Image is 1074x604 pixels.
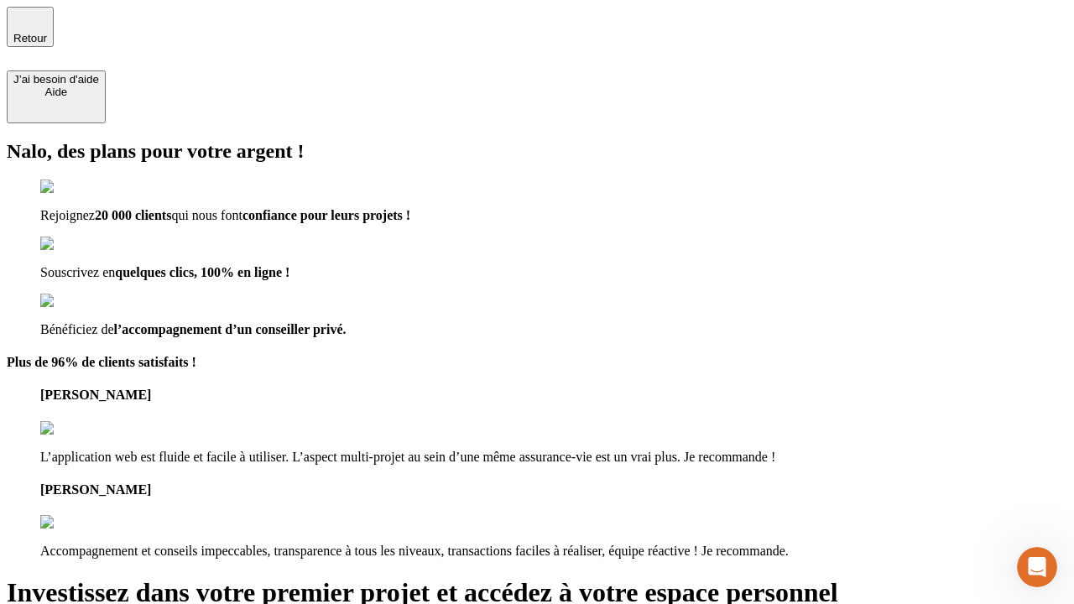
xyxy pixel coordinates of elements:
h4: [PERSON_NAME] [40,482,1067,497]
button: Retour [7,7,54,47]
img: checkmark [40,180,112,195]
p: L’application web est fluide et facile à utiliser. L’aspect multi-projet au sein d’une même assur... [40,450,1067,465]
span: Souscrivez en [40,265,115,279]
div: J’ai besoin d'aide [13,73,99,86]
img: reviews stars [40,515,123,530]
h4: Plus de 96% de clients satisfaits ! [7,355,1067,370]
span: Rejoignez [40,208,95,222]
span: 20 000 clients [95,208,172,222]
span: l’accompagnement d’un conseiller privé. [114,322,347,336]
img: checkmark [40,294,112,309]
p: Accompagnement et conseils impeccables, transparence à tous les niveaux, transactions faciles à r... [40,544,1067,559]
span: qui nous font [171,208,242,222]
img: reviews stars [40,421,123,436]
img: checkmark [40,237,112,252]
span: confiance pour leurs projets ! [242,208,410,222]
span: Retour [13,32,47,44]
span: quelques clics, 100% en ligne ! [115,265,289,279]
h4: [PERSON_NAME] [40,388,1067,403]
h2: Nalo, des plans pour votre argent ! [7,140,1067,163]
button: J’ai besoin d'aideAide [7,70,106,123]
span: Bénéficiez de [40,322,114,336]
iframe: Intercom live chat [1017,547,1057,587]
div: Aide [13,86,99,98]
